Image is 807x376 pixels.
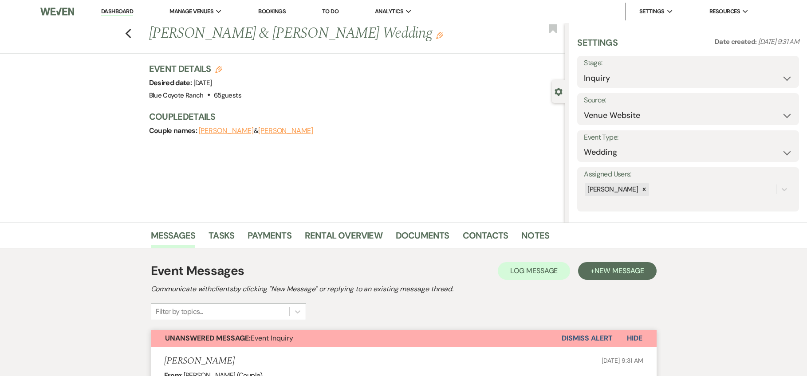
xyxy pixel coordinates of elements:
[396,228,449,248] a: Documents
[193,78,212,87] span: [DATE]
[585,183,639,196] div: [PERSON_NAME]
[436,31,443,39] button: Edit
[555,87,563,95] button: Close lead details
[758,37,799,46] span: [DATE] 9:31 AM
[594,266,644,275] span: New Message
[149,126,199,135] span: Couple names:
[149,91,204,100] span: Blue Coyote Ranch
[199,127,254,134] button: [PERSON_NAME]
[375,7,403,16] span: Analytics
[165,333,293,343] span: Event Inquiry
[151,262,244,280] h1: Event Messages
[584,168,792,181] label: Assigned Users:
[627,333,642,343] span: Hide
[165,333,251,343] strong: Unanswered Message:
[40,2,74,21] img: Weven Logo
[169,7,213,16] span: Manage Venues
[602,356,643,364] span: [DATE] 9:31 AM
[214,91,241,100] span: 65 guests
[149,78,193,87] span: Desired date:
[156,306,203,317] div: Filter by topics...
[199,126,313,135] span: &
[510,266,558,275] span: Log Message
[613,330,657,347] button: Hide
[164,356,235,367] h5: [PERSON_NAME]
[562,330,613,347] button: Dismiss Alert
[149,63,241,75] h3: Event Details
[151,330,562,347] button: Unanswered Message:Event Inquiry
[305,228,382,248] a: Rental Overview
[584,94,792,107] label: Source:
[101,8,133,16] a: Dashboard
[578,262,656,280] button: +New Message
[258,127,313,134] button: [PERSON_NAME]
[248,228,291,248] a: Payments
[577,36,618,56] h3: Settings
[584,131,792,144] label: Event Type:
[322,8,339,15] a: To Do
[584,57,792,70] label: Stage:
[149,23,478,44] h1: [PERSON_NAME] & [PERSON_NAME] Wedding
[209,228,234,248] a: Tasks
[639,7,665,16] span: Settings
[463,228,508,248] a: Contacts
[258,8,286,15] a: Bookings
[151,284,657,294] h2: Communicate with clients by clicking "New Message" or replying to an existing message thread.
[709,7,740,16] span: Resources
[149,110,556,123] h3: Couple Details
[498,262,570,280] button: Log Message
[715,37,758,46] span: Date created:
[521,228,549,248] a: Notes
[151,228,196,248] a: Messages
